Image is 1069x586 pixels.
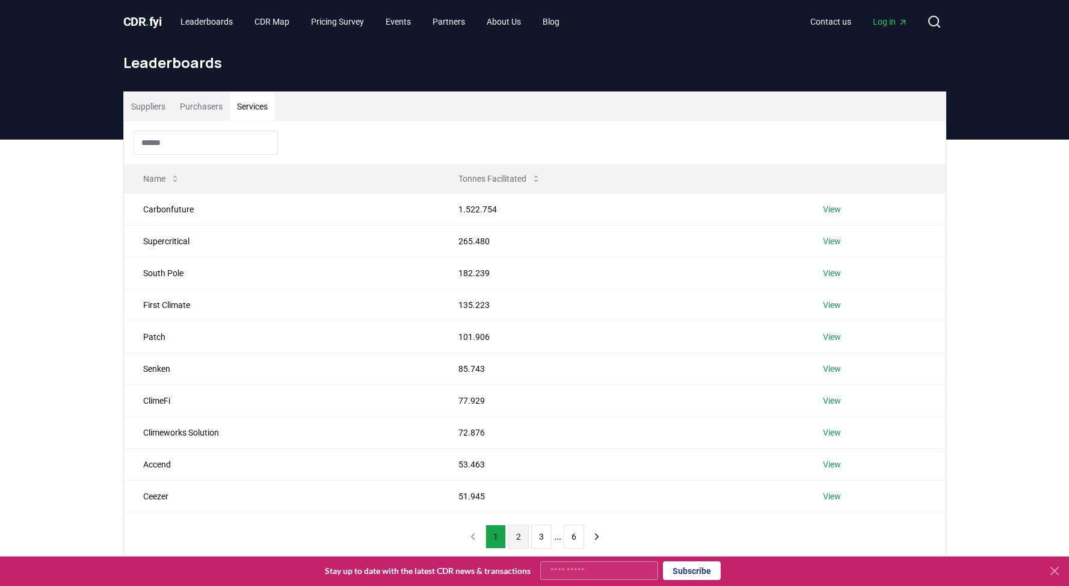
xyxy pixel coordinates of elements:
a: CDR Map [245,11,299,32]
td: ClimeFi [124,384,440,416]
td: Patch [124,321,440,353]
td: Carbonfuture [124,193,440,225]
button: Suppliers [124,92,173,121]
nav: Main [801,11,917,32]
a: View [823,235,841,247]
td: 51.945 [439,480,804,512]
a: Log in [863,11,917,32]
button: 3 [531,525,552,549]
td: 101.906 [439,321,804,353]
button: Name [134,167,189,191]
button: Tonnes Facilitated [449,167,550,191]
a: Events [376,11,421,32]
td: First Climate [124,289,440,321]
a: Contact us [801,11,861,32]
td: South Pole [124,257,440,289]
td: Climeworks Solution [124,416,440,448]
a: View [823,363,841,375]
button: 2 [508,525,529,549]
a: View [823,331,841,343]
td: 135.223 [439,289,804,321]
td: 53.463 [439,448,804,480]
td: 265.480 [439,225,804,257]
td: Senken [124,353,440,384]
a: About Us [477,11,531,32]
h1: Leaderboards [123,53,946,72]
td: Accend [124,448,440,480]
nav: Main [171,11,569,32]
td: 77.929 [439,384,804,416]
a: View [823,490,841,502]
a: Blog [533,11,569,32]
a: Pricing Survey [301,11,374,32]
a: View [823,458,841,470]
button: 1 [485,525,506,549]
td: 1.522.754 [439,193,804,225]
td: 72.876 [439,416,804,448]
span: Log in [873,16,908,28]
span: . [146,14,149,29]
a: Partners [423,11,475,32]
span: CDR fyi [123,14,162,29]
li: ... [554,529,561,544]
td: 85.743 [439,353,804,384]
a: View [823,267,841,279]
a: Leaderboards [171,11,242,32]
button: next page [587,525,607,549]
button: Services [230,92,275,121]
td: Supercritical [124,225,440,257]
a: View [823,395,841,407]
a: View [823,299,841,311]
a: CDR.fyi [123,13,162,30]
button: 6 [564,525,584,549]
button: Purchasers [173,92,230,121]
a: View [823,427,841,439]
td: Ceezer [124,480,440,512]
a: View [823,203,841,215]
td: 182.239 [439,257,804,289]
